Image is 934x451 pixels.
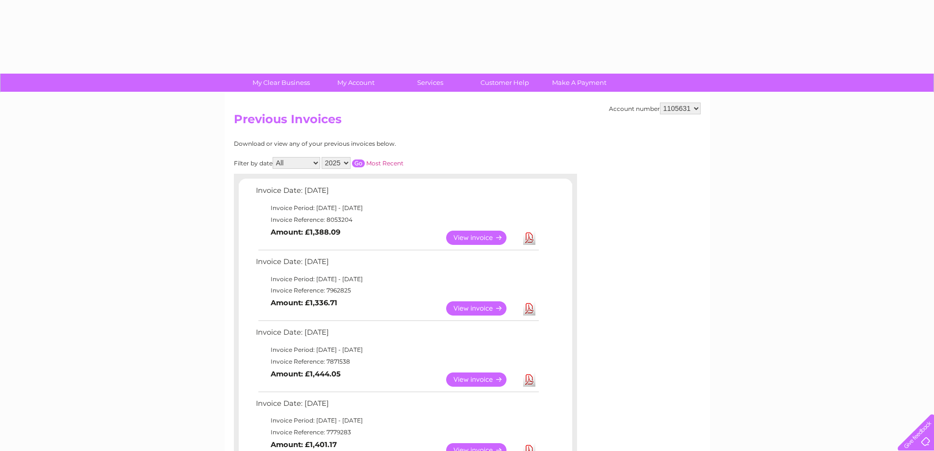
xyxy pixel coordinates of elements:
[253,273,540,285] td: Invoice Period: [DATE] - [DATE]
[253,255,540,273] td: Invoice Date: [DATE]
[253,397,540,415] td: Invoice Date: [DATE]
[539,74,620,92] a: Make A Payment
[271,228,340,237] b: Amount: £1,388.09
[253,184,540,202] td: Invoice Date: [DATE]
[253,356,540,368] td: Invoice Reference: 7871538
[523,301,535,316] a: Download
[234,112,701,131] h2: Previous Invoices
[390,74,471,92] a: Services
[366,159,404,167] a: Most Recent
[271,440,337,449] b: Amount: £1,401.17
[234,157,491,169] div: Filter by date
[464,74,545,92] a: Customer Help
[446,231,518,245] a: View
[253,326,540,344] td: Invoice Date: [DATE]
[253,285,540,296] td: Invoice Reference: 7962825
[609,103,701,114] div: Account number
[271,298,337,307] b: Amount: £1,336.71
[446,372,518,387] a: View
[315,74,396,92] a: My Account
[253,202,540,214] td: Invoice Period: [DATE] - [DATE]
[241,74,322,92] a: My Clear Business
[253,344,540,356] td: Invoice Period: [DATE] - [DATE]
[271,370,341,378] b: Amount: £1,444.05
[523,231,535,245] a: Download
[234,140,491,147] div: Download or view any of your previous invoices below.
[446,301,518,316] a: View
[523,372,535,387] a: Download
[253,415,540,426] td: Invoice Period: [DATE] - [DATE]
[253,214,540,226] td: Invoice Reference: 8053204
[253,426,540,438] td: Invoice Reference: 7779283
